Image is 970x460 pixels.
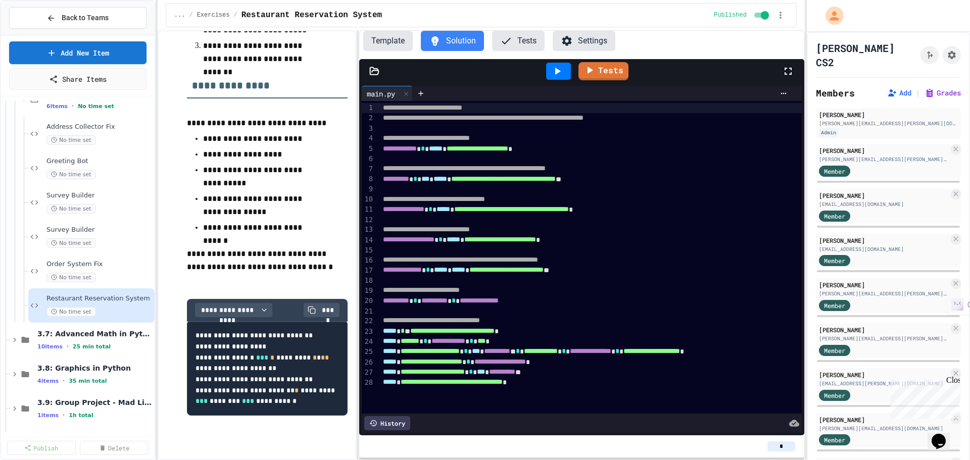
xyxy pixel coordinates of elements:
span: 3.9: Group Project - Mad Libs [37,398,153,407]
span: No time set [46,238,96,248]
div: [PERSON_NAME][EMAIL_ADDRESS][PERSON_NAME][DOMAIN_NAME] [819,156,949,163]
div: [PERSON_NAME] [819,146,949,155]
span: Survey Builder [46,226,153,234]
span: ... [174,11,185,19]
div: [PERSON_NAME] [819,280,949,289]
span: | [915,87,920,99]
div: [PERSON_NAME][EMAIL_ADDRESS][PERSON_NAME][DOMAIN_NAME] [819,120,958,127]
span: 35 min total [69,378,107,384]
span: Member [824,212,845,221]
a: Publish [7,441,76,455]
div: 25 [362,347,374,357]
span: No time set [46,307,96,317]
div: [PERSON_NAME] [819,191,949,200]
div: [PERSON_NAME][EMAIL_ADDRESS][DOMAIN_NAME] [819,425,949,432]
div: [PERSON_NAME] [819,236,949,245]
span: Member [824,301,845,310]
div: 20 [362,296,374,306]
div: 13 [362,225,374,235]
div: 4 [362,133,374,143]
div: 10 [362,194,374,205]
div: My Account [815,4,846,27]
div: 2 [362,113,374,123]
button: Settings [553,31,615,51]
iframe: chat widget [928,420,960,450]
div: Chat with us now!Close [4,4,70,64]
div: 9 [362,184,374,194]
span: Restaurant Reservation System [241,9,382,21]
button: Solution [421,31,484,51]
span: / [189,11,192,19]
span: 3.10: Unit Summary [37,432,153,441]
span: • [72,102,74,110]
div: 11 [362,205,374,215]
div: 14 [362,235,374,245]
div: 28 [362,378,374,388]
h1: [PERSON_NAME] CS2 [816,41,916,69]
div: 24 [362,337,374,347]
span: Order System Fix [46,260,153,269]
span: / [233,11,237,19]
span: • [63,411,65,419]
div: main.py [362,86,413,101]
span: Published [714,11,747,19]
div: 18 [362,276,374,286]
div: Content is published and visible to students [714,9,771,21]
div: 5 [362,144,374,154]
div: [PERSON_NAME] [819,370,949,379]
div: 21 [362,306,374,317]
span: Member [824,346,845,355]
span: No time set [78,103,114,110]
div: 6 [362,154,374,164]
span: 10 items [37,343,63,350]
iframe: chat widget [886,376,960,419]
div: 16 [362,255,374,266]
div: [EMAIL_ADDRESS][DOMAIN_NAME] [819,245,949,253]
span: Member [824,391,845,400]
div: 22 [362,316,374,326]
span: 1h total [69,412,93,419]
span: Back to Teams [62,13,109,23]
div: 1 [362,103,374,113]
span: Greeting Bot [46,157,153,166]
button: Back to Teams [9,7,147,29]
h2: Members [816,86,855,100]
div: 27 [362,368,374,378]
span: 4 items [37,378,59,384]
span: Address Collector Fix [46,123,153,131]
span: • [63,377,65,385]
div: main.py [362,88,400,99]
button: Click to see fork details [920,46,939,64]
button: Template [363,31,413,51]
div: [EMAIL_ADDRESS][PERSON_NAME][DOMAIN_NAME] [819,380,949,387]
a: Add New Item [9,41,147,64]
span: 3.8: Graphics in Python [37,364,153,373]
span: No time set [46,170,96,179]
div: 12 [362,215,374,225]
div: [PERSON_NAME][EMAIL_ADDRESS][PERSON_NAME][DOMAIN_NAME] [819,290,949,297]
span: 3.7: Advanced Math in Python [37,329,153,338]
div: 19 [362,286,374,296]
span: Member [824,435,845,444]
button: Tests [492,31,545,51]
span: • [67,342,69,350]
div: [PERSON_NAME] [819,415,949,424]
div: [PERSON_NAME] [819,325,949,334]
span: No time set [46,135,96,145]
div: Admin [819,128,838,137]
span: Restaurant Reservation System [46,294,153,303]
div: 7 [362,164,374,174]
div: 23 [362,327,374,337]
button: Add [887,88,911,98]
div: [EMAIL_ADDRESS][DOMAIN_NAME] [819,200,949,208]
div: [PERSON_NAME] [819,110,958,119]
div: 26 [362,357,374,368]
div: 15 [362,245,374,255]
div: History [364,416,410,430]
span: No time set [46,204,96,214]
div: [PERSON_NAME][EMAIL_ADDRESS][PERSON_NAME][DOMAIN_NAME] [819,335,949,342]
span: 1 items [37,412,59,419]
a: Delete [80,441,149,455]
a: Share Items [9,68,147,90]
span: Exercises [197,11,230,19]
